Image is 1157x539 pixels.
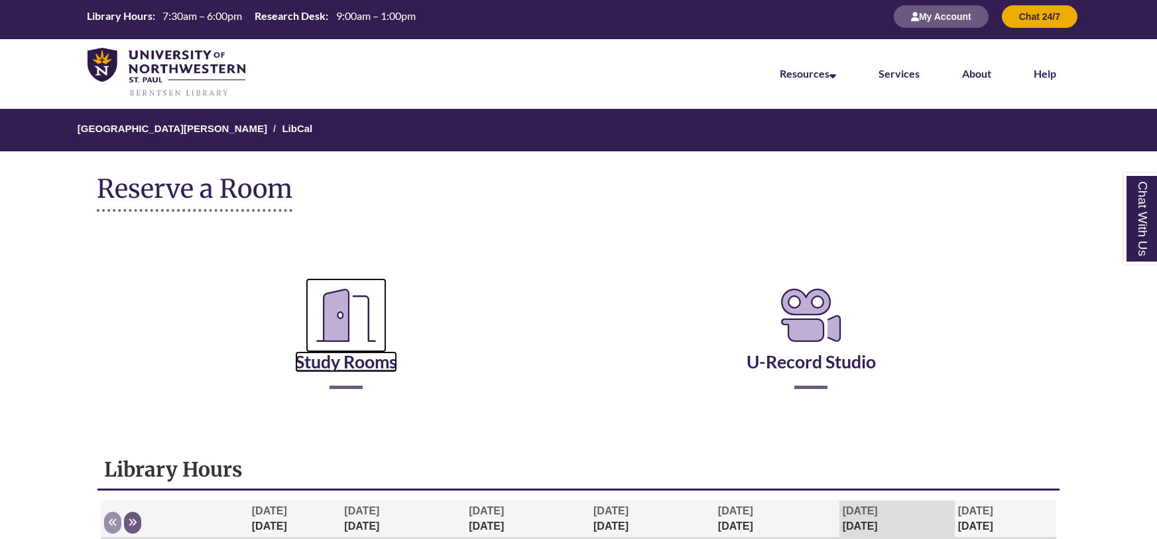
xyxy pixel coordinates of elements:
[78,123,267,134] a: [GEOGRAPHIC_DATA][PERSON_NAME]
[747,318,876,372] a: U-Record Studio
[252,505,287,516] span: [DATE]
[1002,5,1077,28] button: Chat 24/7
[124,512,141,534] button: Next week
[282,123,312,134] a: LibCal
[718,505,753,516] span: [DATE]
[843,505,878,516] span: [DATE]
[104,512,121,534] button: Previous week
[590,501,715,538] th: [DATE]
[958,505,993,516] span: [DATE]
[82,9,420,23] table: Hours Today
[955,501,1056,538] th: [DATE]
[1034,67,1056,80] a: Help
[1002,11,1077,22] a: Chat 24/7
[780,67,836,80] a: Resources
[162,9,242,22] span: 7:30am – 6:00pm
[593,505,629,516] span: [DATE]
[249,9,330,23] th: Research Desk:
[839,501,955,538] th: [DATE]
[104,457,1053,482] h1: Library Hours
[295,318,397,372] a: Study Rooms
[82,9,157,23] th: Library Hours:
[465,501,590,538] th: [DATE]
[336,9,416,22] span: 9:00am – 1:00pm
[879,67,920,80] a: Services
[962,67,991,80] a: About
[82,9,420,25] a: Hours Today
[341,501,465,538] th: [DATE]
[715,501,839,538] th: [DATE]
[894,11,989,22] a: My Account
[97,245,1060,428] div: Reserve a Room
[97,175,292,212] h1: Reserve a Room
[894,5,989,28] button: My Account
[344,505,379,516] span: [DATE]
[469,505,504,516] span: [DATE]
[97,109,1060,151] nav: Breadcrumb
[88,48,245,98] img: UNWSP Library Logo
[249,501,341,538] th: [DATE]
